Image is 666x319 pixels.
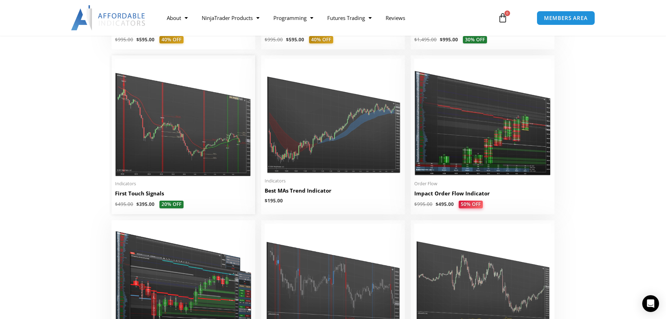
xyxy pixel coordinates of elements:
[320,10,379,26] a: Futures Trading
[159,201,184,208] span: 20% OFF
[136,36,139,43] span: $
[436,201,454,207] bdi: 495.00
[504,11,510,16] span: 0
[136,201,155,207] bdi: 395.00
[136,36,155,43] bdi: 595.00
[265,36,267,43] span: $
[265,187,401,194] h2: Best MAs Trend Indicator
[115,36,133,43] bdi: 995.00
[414,36,417,43] span: $
[115,36,118,43] span: $
[265,59,401,174] img: Best MAs Trend Indicator
[414,190,551,201] a: Impact Order Flow Indicator
[265,36,283,43] bdi: 995.00
[159,36,184,44] span: 40% OFF
[459,201,483,208] span: 50% OFF
[414,181,551,187] span: Order Flow
[115,190,252,201] a: First Touch Signals
[115,201,133,207] bdi: 495.00
[414,36,437,43] bdi: 1,495.00
[265,197,283,204] bdi: 195.00
[642,295,659,312] div: Open Intercom Messenger
[286,36,289,43] span: $
[136,201,139,207] span: $
[265,187,401,198] a: Best MAs Trend Indicator
[266,10,320,26] a: Programming
[414,201,417,207] span: $
[440,36,458,43] bdi: 995.00
[487,8,518,28] a: 0
[265,197,267,204] span: $
[115,59,252,176] img: First Touch Signals 1
[195,10,266,26] a: NinjaTrader Products
[115,181,252,187] span: Indicators
[414,201,432,207] bdi: 995.00
[436,201,438,207] span: $
[265,178,401,184] span: Indicators
[414,190,551,197] h2: Impact Order Flow Indicator
[115,201,118,207] span: $
[309,36,333,44] span: 40% OFF
[414,59,551,176] img: OrderFlow 2
[160,10,490,26] nav: Menu
[379,10,412,26] a: Reviews
[115,190,252,197] h2: First Touch Signals
[463,36,487,44] span: 30% OFF
[286,36,304,43] bdi: 595.00
[440,36,443,43] span: $
[537,11,595,25] a: MEMBERS AREA
[160,10,195,26] a: About
[544,15,588,21] span: MEMBERS AREA
[71,5,146,30] img: LogoAI | Affordable Indicators – NinjaTrader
